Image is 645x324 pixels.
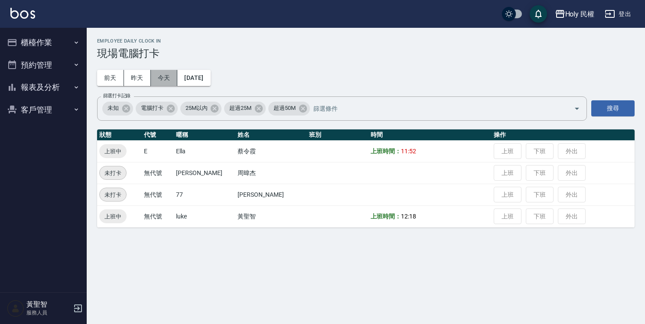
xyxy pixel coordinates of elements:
img: Logo [10,8,35,19]
button: 報表及分析 [3,76,83,99]
b: 上班時間： [371,213,401,220]
p: 服務人員 [26,309,71,317]
span: 未知 [102,104,124,112]
td: [PERSON_NAME] [174,162,235,184]
button: 櫃檯作業 [3,31,83,54]
input: 篩選條件 [311,101,559,116]
div: Holy 民權 [565,9,595,20]
td: 無代號 [142,205,174,227]
img: Person [7,300,24,317]
th: 姓名 [235,129,307,141]
b: 上班時間： [371,148,401,155]
td: Ella [174,140,235,162]
td: 蔡令霞 [235,140,307,162]
span: 超過25M [224,104,257,112]
span: 上班中 [99,212,127,221]
div: 超過25M [224,102,266,116]
button: 預約管理 [3,54,83,76]
button: 昨天 [124,70,151,86]
th: 代號 [142,129,174,141]
span: 未打卡 [100,169,126,178]
th: 暱稱 [174,129,235,141]
td: 黃聖智 [235,205,307,227]
span: 電腦打卡 [136,104,169,112]
td: E [142,140,174,162]
button: 搜尋 [591,100,635,116]
button: [DATE] [177,70,210,86]
div: 電腦打卡 [136,102,178,116]
button: Holy 民權 [551,5,598,23]
th: 班別 [307,129,368,141]
th: 操作 [492,129,635,141]
td: 周暐杰 [235,162,307,184]
button: 今天 [151,70,178,86]
h2: Employee Daily Clock In [97,38,635,44]
div: 未知 [102,102,133,116]
h3: 現場電腦打卡 [97,47,635,60]
div: 超過50M [268,102,310,116]
span: 12:18 [401,213,416,220]
td: luke [174,205,235,227]
span: 11:52 [401,148,416,155]
span: 上班中 [99,147,127,156]
td: 無代號 [142,162,174,184]
td: [PERSON_NAME] [235,184,307,205]
span: 未打卡 [100,190,126,199]
td: 77 [174,184,235,205]
button: 客戶管理 [3,99,83,121]
span: 超過50M [268,104,301,112]
div: 25M以內 [180,102,222,116]
label: 篩選打卡記錄 [103,93,130,99]
th: 時間 [368,129,492,141]
th: 狀態 [97,129,142,141]
span: 25M以內 [180,104,213,112]
h5: 黃聖智 [26,300,71,309]
button: save [530,5,547,23]
button: 登出 [601,6,635,22]
button: Open [570,102,584,116]
button: 前天 [97,70,124,86]
td: 無代號 [142,184,174,205]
